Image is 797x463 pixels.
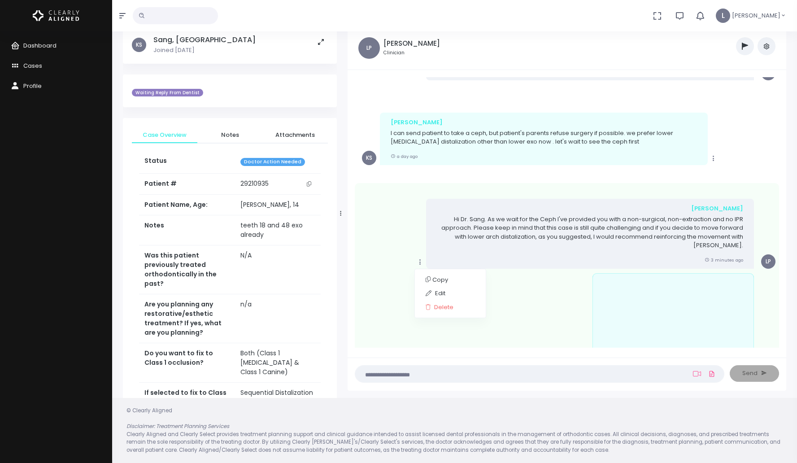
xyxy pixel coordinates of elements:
span: Waiting Reply From Dentist [132,89,203,97]
img: Logo Horizontal [33,6,79,25]
a: Add Loom Video [691,370,703,377]
td: Both (Class 1 [MEDICAL_DATA] & Class 1 Canine) [235,343,321,383]
td: teeth 18 and 48 exo already [235,215,321,245]
th: Notes [139,215,235,245]
span: Attachments [270,131,321,140]
span: L [716,9,730,23]
th: Are you planning any restorative/esthetic treatment? If yes, what are you planning? [139,294,235,343]
p: Hi Dr. Sang. As we wait for the Ceph I've provided you with a non-surgical, non-extraction and no... [437,215,743,250]
h5: [PERSON_NAME] [383,39,440,48]
span: KS [362,151,376,165]
td: [PERSON_NAME], 14 [235,195,321,215]
td: Sequential Distalization [235,383,321,422]
th: Do you want to fix to Class 1 occlusion? [139,343,235,383]
th: If selected to fix to Class 1, How do you prefer to treat it? [139,383,235,422]
span: Case Overview [139,131,190,140]
th: Status [139,151,235,174]
div: [PERSON_NAME] [437,204,743,213]
span: Cases [23,61,42,70]
div: [PERSON_NAME] [391,118,697,127]
span: Dashboard [23,41,57,50]
span: KS [132,38,146,52]
small: a day ago [391,153,418,159]
span: Doctor Action Needed [240,158,305,166]
p: Joined [DATE] [153,46,256,55]
a: Copy [415,273,486,287]
small: 3 minutes ago [705,257,743,263]
h5: Sang, [GEOGRAPHIC_DATA] [153,35,256,44]
th: Patient # [139,174,235,195]
div: scrollable content [123,26,337,401]
div: scrollable content [355,77,779,348]
p: I can send patient to take a ceph, but patient's parents refuse surgery if possible. we prefer lo... [391,129,697,146]
td: n/a [235,294,321,343]
small: Clinician [383,49,440,57]
a: Add Files [706,366,717,382]
a: Delete [415,300,486,314]
em: Disclaimer: Treatment Planning Services [126,423,229,430]
div: © Clearly Aligned Clearly Aligned and Clearly Select provides treatment planning support and clin... [118,407,792,454]
span: LP [761,254,775,269]
th: Patient Name, Age: [139,195,235,215]
td: N/A [235,245,321,294]
span: [PERSON_NAME] [732,11,780,20]
th: Was this patient previously treated orthodontically in the past? [139,245,235,294]
a: Edit [415,287,486,301]
span: LP [358,37,380,59]
td: 29210935 [235,174,321,194]
span: Notes [205,131,256,140]
span: Profile [23,82,42,90]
